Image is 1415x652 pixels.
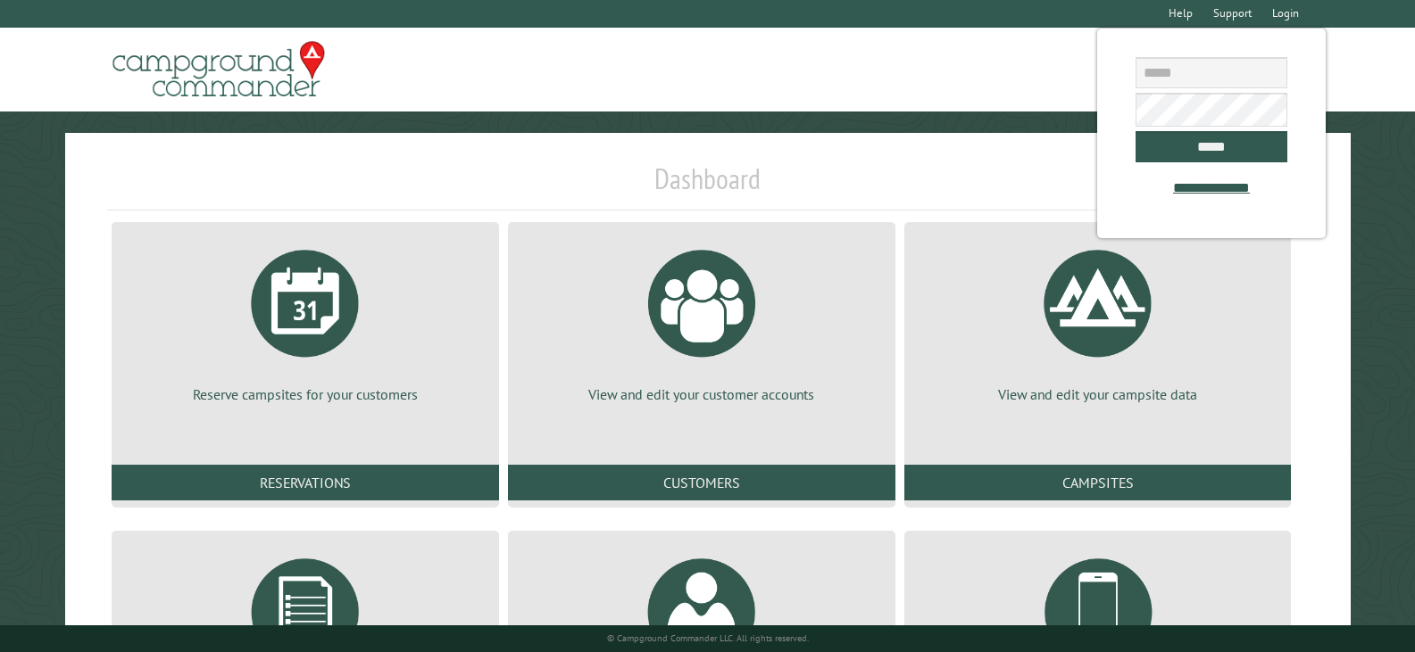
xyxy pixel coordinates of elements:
[529,384,874,404] p: View and edit your customer accounts
[112,465,499,500] a: Reservations
[529,236,874,404] a: View and edit your customer accounts
[926,236,1270,404] a: View and edit your campsite data
[107,35,330,104] img: Campground Commander
[133,384,478,404] p: Reserve campsites for your customers
[133,236,478,404] a: Reserve campsites for your customers
[508,465,895,500] a: Customers
[107,161,1308,210] h1: Dashboard
[926,384,1270,404] p: View and edit your campsite data
[904,465,1292,500] a: Campsites
[607,632,809,644] small: © Campground Commander LLC. All rights reserved.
